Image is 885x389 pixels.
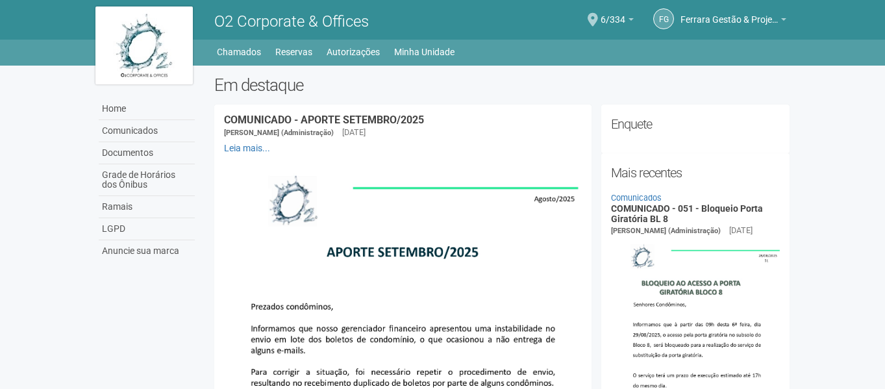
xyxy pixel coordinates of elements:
[611,114,780,134] h2: Enquete
[729,225,753,236] div: [DATE]
[99,164,195,196] a: Grade de Horários dos Ônibus
[275,43,312,61] a: Reservas
[99,142,195,164] a: Documentos
[224,143,270,153] a: Leia mais...
[214,75,790,95] h2: Em destaque
[217,43,261,61] a: Chamados
[611,227,721,235] span: [PERSON_NAME] (Administração)
[95,6,193,84] img: logo.jpg
[99,218,195,240] a: LGPD
[342,127,366,138] div: [DATE]
[224,114,424,126] a: COMUNICADO - APORTE SETEMBRO/2025
[601,16,634,27] a: 6/334
[224,129,334,137] span: [PERSON_NAME] (Administração)
[611,203,763,223] a: COMUNICADO - 051 - Bloqueio Porta Giratória BL 8
[99,98,195,120] a: Home
[680,16,786,27] a: Ferrara Gestão & Projeto
[99,120,195,142] a: Comunicados
[394,43,455,61] a: Minha Unidade
[99,240,195,262] a: Anuncie sua marca
[214,12,369,31] span: O2 Corporate & Offices
[99,196,195,218] a: Ramais
[327,43,380,61] a: Autorizações
[680,2,778,25] span: Ferrara Gestão & Projeto
[611,163,780,182] h2: Mais recentes
[601,2,625,25] span: 6/334
[611,193,662,203] a: Comunicados
[653,8,674,29] a: FG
